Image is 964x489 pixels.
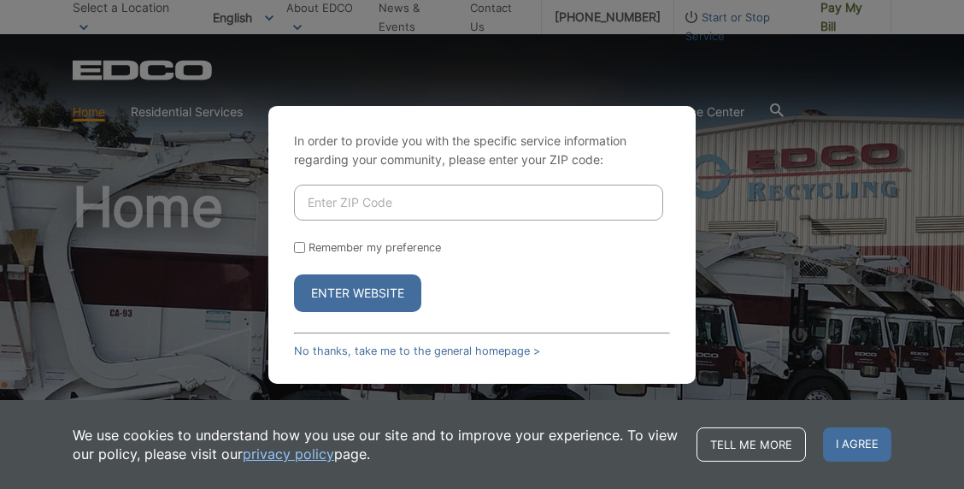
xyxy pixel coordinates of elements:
input: Enter ZIP Code [294,185,663,221]
p: In order to provide you with the specific service information regarding your community, please en... [294,132,670,169]
p: We use cookies to understand how you use our site and to improve your experience. To view our pol... [73,426,679,463]
label: Remember my preference [309,241,441,254]
span: I agree [823,427,891,462]
a: privacy policy [243,445,334,463]
button: Enter Website [294,274,421,312]
a: Tell me more [697,427,806,462]
a: No thanks, take me to the general homepage > [294,345,540,357]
